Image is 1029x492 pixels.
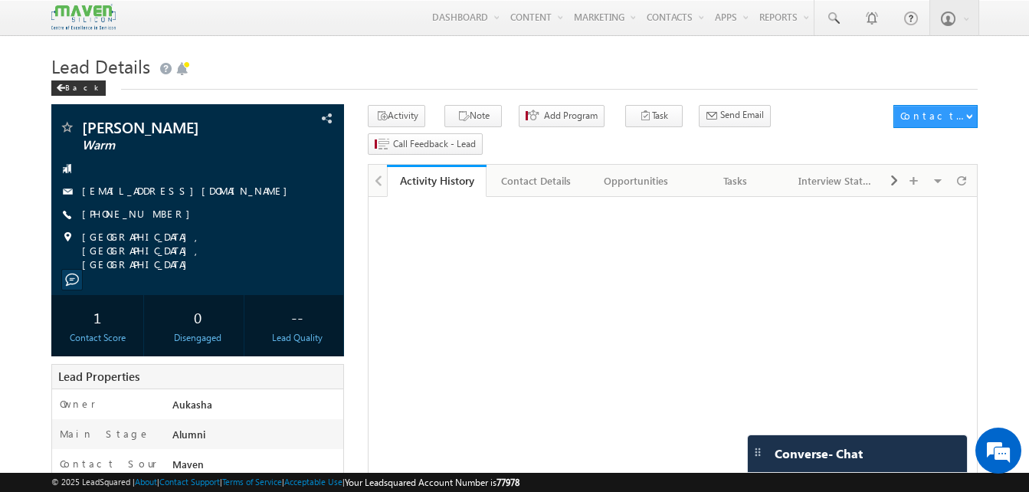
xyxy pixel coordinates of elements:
[172,398,212,411] span: Aukasha
[255,331,339,345] div: Lead Quality
[368,133,483,156] button: Call Feedback - Lead
[599,172,673,190] div: Opportunities
[82,138,262,153] span: Warm
[60,397,96,411] label: Owner
[58,369,139,384] span: Lead Properties
[82,120,262,135] span: [PERSON_NAME]
[499,172,572,190] div: Contact Details
[587,165,687,197] a: Opportunities
[51,80,113,93] a: Back
[687,165,786,197] a: Tasks
[51,80,106,96] div: Back
[720,108,764,122] span: Send Email
[393,137,476,151] span: Call Feedback - Lead
[82,207,198,222] span: [PHONE_NUMBER]
[51,54,150,78] span: Lead Details
[345,477,519,488] span: Your Leadsquared Account Number is
[775,447,863,461] span: Converse - Chat
[156,331,240,345] div: Disengaged
[544,109,598,123] span: Add Program
[625,105,683,127] button: Task
[51,475,519,490] span: © 2025 LeadSquared | | | | |
[444,105,502,127] button: Note
[51,4,116,31] img: Custom Logo
[487,165,586,197] a: Contact Details
[900,109,965,123] div: Contact Actions
[55,303,139,331] div: 1
[752,446,764,458] img: carter-drag
[519,105,605,127] button: Add Program
[60,457,158,484] label: Contact Source
[496,477,519,488] span: 77978
[699,105,771,127] button: Send Email
[60,427,150,441] label: Main Stage
[82,184,295,197] a: [EMAIL_ADDRESS][DOMAIN_NAME]
[387,165,487,197] a: Activity History
[368,105,425,127] button: Activity
[893,105,978,128] button: Contact Actions
[82,230,318,271] span: [GEOGRAPHIC_DATA], [GEOGRAPHIC_DATA], [GEOGRAPHIC_DATA]
[159,477,220,487] a: Contact Support
[55,331,139,345] div: Contact Score
[135,477,157,487] a: About
[786,165,886,197] a: Interview Status
[284,477,342,487] a: Acceptable Use
[699,172,772,190] div: Tasks
[255,303,339,331] div: --
[156,303,240,331] div: 0
[169,457,343,478] div: Maven
[398,173,475,188] div: Activity History
[169,427,343,448] div: Alumni
[222,477,282,487] a: Terms of Service
[798,172,872,190] div: Interview Status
